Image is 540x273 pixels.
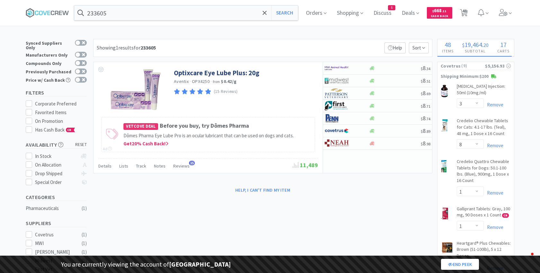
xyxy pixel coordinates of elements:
[35,170,78,177] div: Drop Shipped
[421,141,423,146] span: $
[26,89,87,96] h5: Filters
[441,85,448,97] img: 9e431b1a4d5b46ebac27e48f7fc59c86_26756.png
[461,63,485,69] span: ( 9 )
[500,41,507,49] span: 17
[483,42,489,48] span: 20
[26,40,72,50] div: Synced Suppliers Only
[421,66,423,71] span: $
[35,248,75,256] div: [PERSON_NAME]
[457,240,511,262] a: Heartgard® Plus Chewables: Brown (51-100lb), 5 x 12 Doses
[293,161,318,169] span: 11,489
[123,132,311,140] p: Dômes Pharma Eye Lube Pro is an ocular lubricant that can be used on dogs and cats.
[173,163,190,169] span: Reviews
[426,104,430,109] span: . 71
[82,240,87,247] div: ( 1 )
[409,42,429,53] span: Sort
[134,44,156,51] span: for
[432,7,446,14] span: 668
[458,48,493,54] h4: Subtotal
[426,66,430,71] span: . 34
[189,161,195,165] span: 15
[441,207,449,220] img: 8ed9392e097b4c3fadbfebb7cbb5a8cc_277137.png
[421,102,430,109] span: 8
[421,79,423,84] span: $
[136,163,146,169] span: Track
[82,231,87,239] div: ( 1 )
[35,127,75,133] span: Has Cash Back
[426,79,430,84] span: . 51
[61,259,231,269] p: You are currently viewing the account of
[231,185,294,196] button: Help, I can't find my item
[518,251,534,267] iframe: Intercom live chat
[169,260,231,268] strong: [GEOGRAPHIC_DATA]
[457,83,511,98] a: [MEDICAL_DATA] Injection: 50ml (10mg/ml)
[484,224,503,230] a: Remove
[35,152,78,160] div: In Stock
[213,79,220,84] span: from
[421,114,430,122] span: 8
[421,89,430,97] span: 8
[26,205,78,212] div: Pharmaceuticals
[384,42,406,53] p: Help
[119,163,128,169] span: Lists
[458,41,493,48] div: .
[103,146,112,152] div: Ad
[154,163,166,169] span: Notes
[426,116,430,121] span: . 74
[457,11,471,17] a: 48
[464,41,482,49] span: 19,464
[26,194,87,201] h5: Categories
[441,62,461,69] span: Covetrus
[441,160,447,173] img: 868b877fb8c74fc48728056354f79e3c_777170.png
[325,76,349,86] img: 4dd14cff54a648ac9e977f0c5da9bc2e_5.png
[426,141,430,146] span: . 98
[421,116,423,121] span: $
[190,78,191,84] span: ·
[437,73,514,80] p: Shipping Minimum: $200
[26,60,72,66] div: Compounds Only
[325,88,349,98] img: f5e969b455434c6296c6d81ef179fa71_3.png
[502,214,509,217] span: CB
[174,78,189,84] a: Aventix
[325,63,349,73] img: f6b2451649754179b5b4e0c70c3f7cb0_2.png
[445,41,451,49] span: 48
[437,48,458,54] h4: Items
[421,127,430,134] span: 8
[271,5,298,20] button: Search
[221,78,237,84] strong: $0.42 / g
[98,163,112,169] span: Details
[427,4,452,22] a: $668.11Cash Back
[35,161,78,169] div: On Allocation
[35,117,87,125] div: On Promotion
[35,240,75,247] div: MWI
[421,129,423,134] span: $
[211,78,212,84] span: ·
[35,100,87,108] div: Corporate Preferred
[421,140,430,147] span: 8
[371,10,394,16] a: Discuss5
[493,48,514,54] h4: Carts
[192,78,210,84] span: OPX4250
[35,178,78,186] div: Special Order
[325,101,349,111] img: 67d67680309e4a0bb49a5ff0391dcc42_6.png
[75,141,87,148] span: reset
[421,64,430,72] span: 8
[442,9,446,13] span: . 11
[74,5,298,20] input: Search by item, sku, manufacturer, ingredient, size...
[441,119,448,132] img: 7220d567ea3747d4a47ed9a587d8aa96_416228.png
[26,220,87,227] h5: Suppliers
[457,159,511,186] a: Credelio Quattro Chewable Tablets for Dogs: 50.1-100 lbs. (Blue), 900mg, 1 Dose x 16 Count
[140,44,156,51] strong: 233605
[457,206,511,221] a: Galliprant Tablets: Gray, 100 mg, 90 Doses x 1 Count CB
[388,5,395,10] span: 5
[421,104,423,109] span: $
[485,62,511,69] div: $5,156.93
[123,121,311,131] h4: Before you buy, try Dômes Pharma
[214,88,238,95] p: (15 Reviews)
[35,109,87,116] div: Favorited Items
[97,44,156,52] div: Showing 1 results
[421,77,430,84] span: 8
[174,68,259,77] a: Optixcare Eye Lube Plus: 20g
[426,91,430,96] span: . 69
[484,102,503,108] a: Remove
